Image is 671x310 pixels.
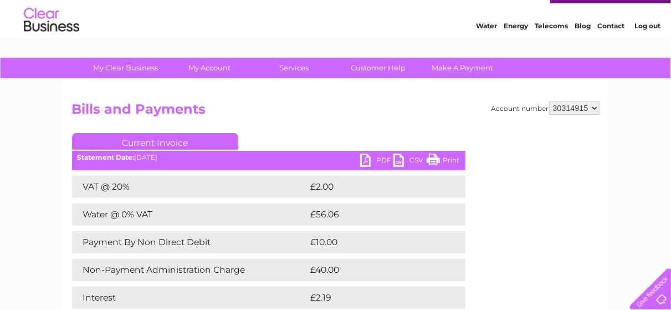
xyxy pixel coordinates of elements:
[476,47,497,55] a: Water
[72,176,308,198] td: VAT @ 20%
[78,153,135,161] b: Statement Date:
[72,259,308,281] td: Non-Payment Administration Charge
[23,29,80,63] img: logo.png
[535,47,568,55] a: Telecoms
[164,58,255,78] a: My Account
[634,47,660,55] a: Log out
[427,154,460,170] a: Print
[248,58,340,78] a: Services
[308,231,443,253] td: £10.00
[417,58,508,78] a: Make A Payment
[72,101,600,123] h2: Bills and Payments
[72,133,238,150] a: Current Invoice
[575,47,591,55] a: Blog
[597,47,624,55] a: Contact
[393,154,427,170] a: CSV
[504,47,528,55] a: Energy
[80,58,171,78] a: My Clear Business
[72,204,308,226] td: Water @ 0% VAT
[308,287,438,309] td: £2.19
[360,154,393,170] a: PDF
[72,231,308,253] td: Payment By Non Direct Debit
[308,204,444,226] td: £56.06
[72,154,465,161] div: [DATE]
[308,176,440,198] td: £2.00
[74,6,598,54] div: Clear Business is a trading name of Verastar Limited (registered in [GEOGRAPHIC_DATA] No. 3667643...
[462,6,539,19] a: 0333 014 3131
[491,101,600,115] div: Account number
[72,287,308,309] td: Interest
[332,58,424,78] a: Customer Help
[308,259,444,281] td: £40.00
